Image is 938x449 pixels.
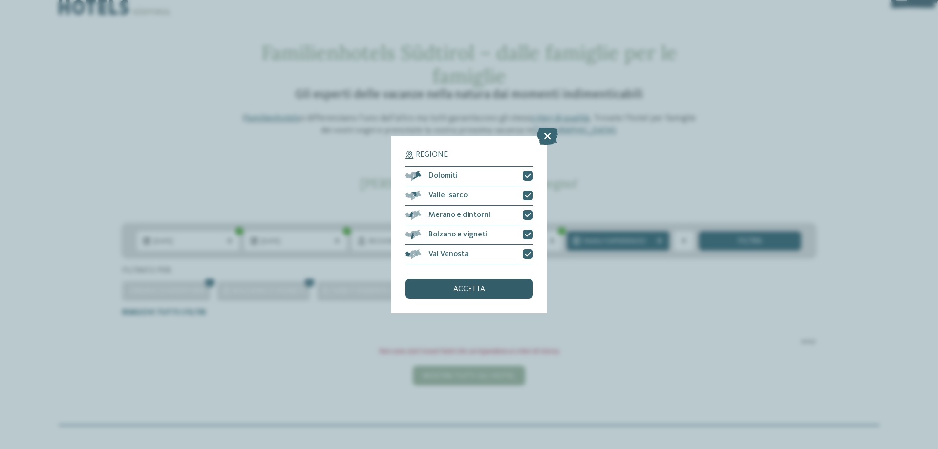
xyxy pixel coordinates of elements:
[428,211,490,219] span: Merano e dintorni
[453,285,485,293] span: accetta
[428,250,469,258] span: Val Venosta
[428,172,458,180] span: Dolomiti
[416,151,448,159] span: Regione
[428,231,488,238] span: Bolzano e vigneti
[428,192,468,199] span: Valle Isarco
